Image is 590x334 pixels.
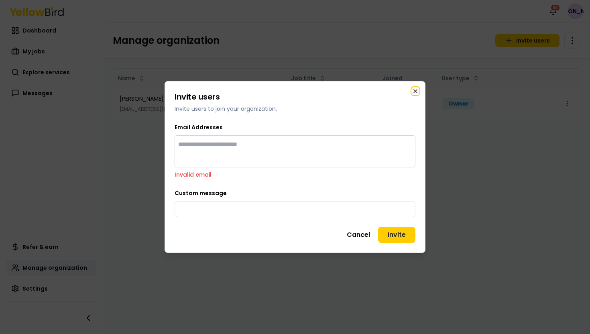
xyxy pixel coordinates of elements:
[342,227,375,243] button: Cancel
[178,140,275,148] input: Type an email and press enter
[175,91,415,102] h2: Invite users
[175,123,223,131] label: Email Addresses
[378,227,415,243] button: Invite
[175,105,415,113] p: Invite users to join your organization.
[175,189,227,197] label: Custom message
[175,171,415,179] p: Invalid email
